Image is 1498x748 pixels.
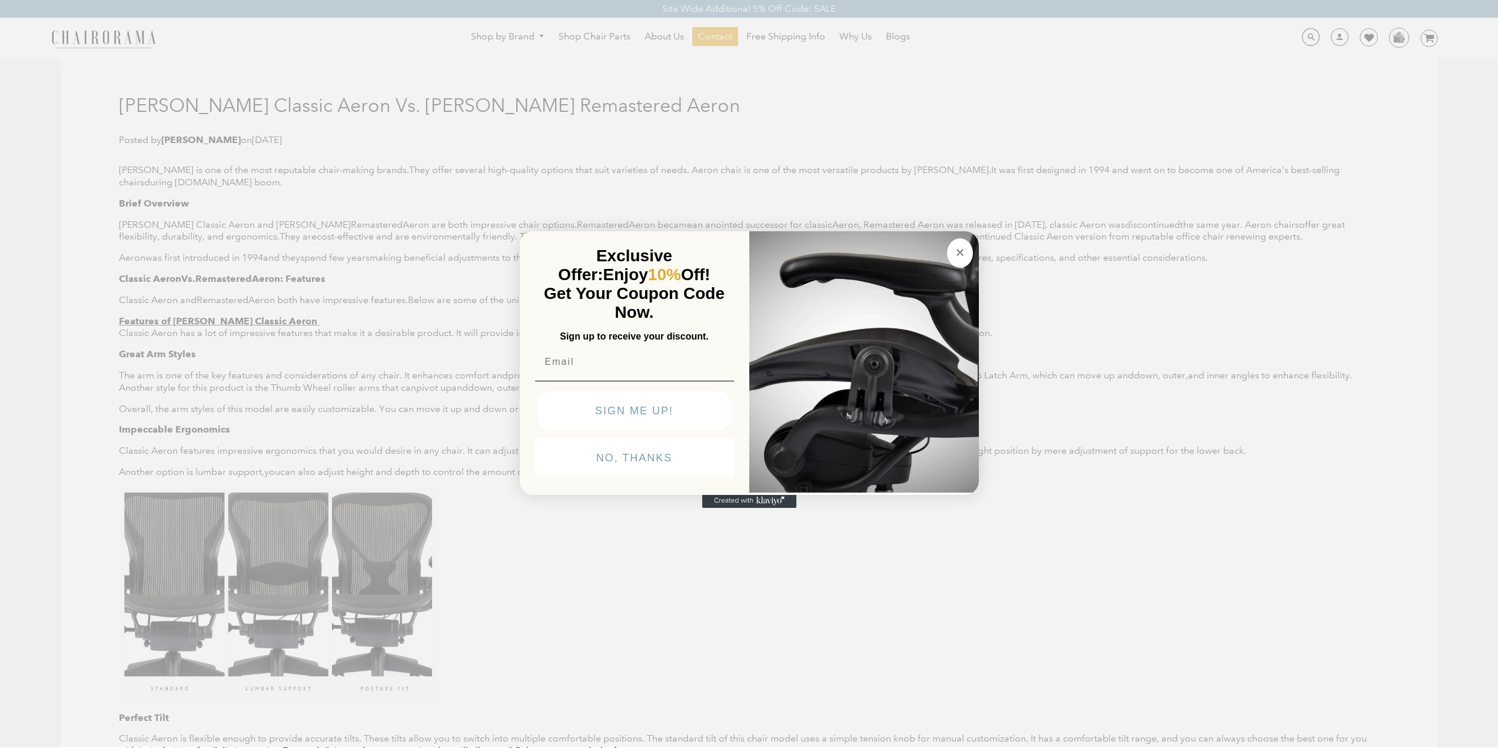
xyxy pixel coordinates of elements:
[560,331,708,341] span: Sign up to receive your discount.
[947,238,973,268] button: Close dialog
[544,284,725,321] span: Get Your Coupon Code Now.
[1437,672,1493,727] iframe: Tidio Chat
[535,438,734,477] button: NO, THANKS
[558,247,672,284] span: Exclusive Offer:
[702,494,796,508] a: Created with Klaviyo - opens in a new tab
[749,229,979,493] img: 92d77583-a095-41f6-84e7-858462e0427a.jpeg
[535,350,734,374] input: Email
[648,265,681,284] span: 10%
[603,265,710,284] span: Enjoy Off!
[537,391,732,430] button: SIGN ME UP!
